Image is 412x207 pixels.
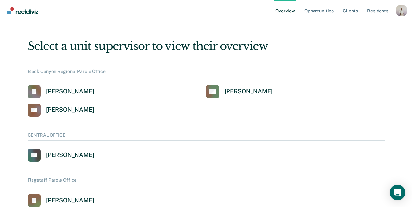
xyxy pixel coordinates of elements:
[28,85,94,98] a: [PERSON_NAME]
[390,185,405,200] div: Open Intercom Messenger
[28,149,94,162] a: [PERSON_NAME]
[46,88,94,95] div: [PERSON_NAME]
[28,39,385,53] div: Select a unit supervisor to view their overview
[28,103,94,117] a: [PERSON_NAME]
[206,85,273,98] a: [PERSON_NAME]
[46,151,94,159] div: [PERSON_NAME]
[46,197,94,204] div: [PERSON_NAME]
[28,69,385,77] div: Black Canyon Regional Parole Office
[396,5,407,16] button: Profile dropdown button
[225,88,273,95] div: [PERSON_NAME]
[28,132,385,141] div: CENTRAL OFFICE
[7,7,38,14] img: Recidiviz
[28,177,385,186] div: Flagstaff Parole Office
[46,106,94,114] div: [PERSON_NAME]
[28,194,94,207] a: [PERSON_NAME]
